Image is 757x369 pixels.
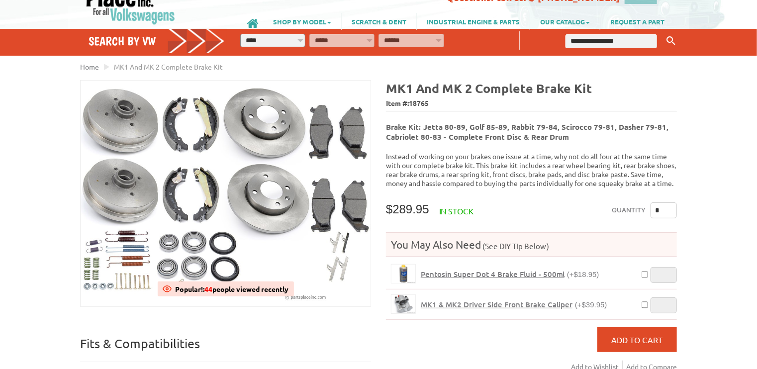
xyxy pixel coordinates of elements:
[421,269,565,279] span: Pentosin Super Dot 4 Brake Fluid - 500ml
[386,96,677,111] span: Item #:
[391,294,416,314] a: MK1 & MK2 Driver Side Front Brake Caliper
[421,270,599,279] a: Pentosin Super Dot 4 Brake Fluid - 500ml(+$18.95)
[80,62,99,71] a: Home
[386,238,677,251] h4: You May Also Need
[89,34,225,48] h4: Search by VW
[386,152,677,187] p: Instead of working on your brakes one issue at a time, why not do all four at the same time with ...
[421,299,572,309] span: MK1 & MK2 Driver Side Front Brake Caliper
[263,13,341,30] a: SHOP BY MODEL
[342,13,416,30] a: SCRATCH & DENT
[663,33,678,49] button: Keyword Search
[386,202,429,216] span: $289.95
[612,202,646,218] label: Quantity
[386,80,592,96] b: MK1 and MK 2 Complete Brake Kit
[567,270,599,278] span: (+$18.95)
[386,122,668,142] b: Brake Kit: Jetta 80-89, Golf 85-89, Rabbit 79-84, Scirocco 79-81, Dasher 79-81, Cabriolet 80-83 -...
[530,13,600,30] a: OUR CATALOG
[597,327,677,352] button: Add to Cart
[391,265,415,283] img: Pentosin Super Dot 4 Brake Fluid - 500ml
[600,13,674,30] a: REQUEST A PART
[575,300,607,309] span: (+$39.95)
[439,206,473,216] span: In stock
[114,62,223,71] span: MK1 and MK 2 Complete Brake Kit
[417,13,530,30] a: INDUSTRIAL ENGINE & PARTS
[391,264,416,283] a: Pentosin Super Dot 4 Brake Fluid - 500ml
[612,335,663,345] span: Add to Cart
[391,295,415,313] img: MK1 & MK2 Driver Side Front Brake Caliper
[409,98,429,107] span: 18765
[421,300,607,309] a: MK1 & MK2 Driver Side Front Brake Caliper(+$39.95)
[80,336,371,362] p: Fits & Compatibilities
[481,241,549,251] span: (See DIY Tip Below)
